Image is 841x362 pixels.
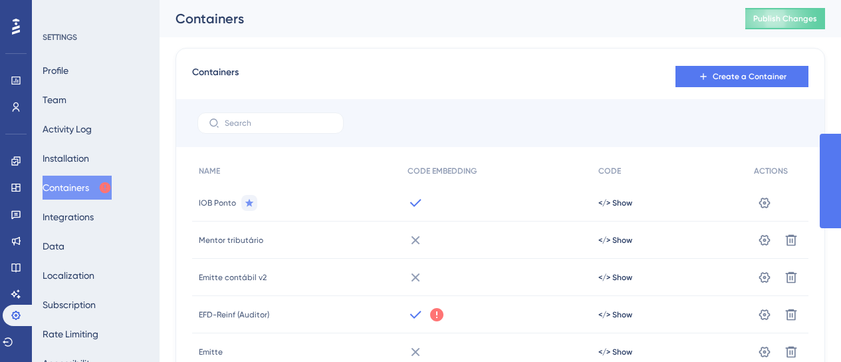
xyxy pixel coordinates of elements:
[43,88,66,112] button: Team
[43,293,96,317] button: Subscription
[199,309,269,320] span: EFD-Reinf (Auditor)
[43,146,89,170] button: Installation
[176,9,712,28] div: Containers
[753,13,817,24] span: Publish Changes
[713,71,786,82] span: Create a Container
[43,205,94,229] button: Integrations
[43,322,98,346] button: Rate Limiting
[598,235,632,246] button: </> Show
[598,347,632,357] button: </> Show
[598,309,632,320] button: </> Show
[598,166,621,176] span: CODE
[598,272,632,283] button: </> Show
[225,118,332,128] input: Search
[43,176,112,200] button: Containers
[408,166,477,176] span: CODE EMBEDDING
[43,234,64,258] button: Data
[199,347,223,357] span: Emitte
[199,272,267,283] span: Emitte contábil v2
[43,32,150,43] div: SETTINGS
[598,198,632,208] button: </> Show
[199,166,220,176] span: NAME
[43,117,92,141] button: Activity Log
[675,66,808,87] button: Create a Container
[192,65,239,89] span: Containers
[754,166,788,176] span: ACTIONS
[43,264,94,287] button: Localization
[785,309,825,349] iframe: UserGuiding AI Assistant Launcher
[199,198,236,208] span: IOB Ponto
[199,235,263,246] span: Mentor tributário
[43,59,68,83] button: Profile
[745,8,825,29] button: Publish Changes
